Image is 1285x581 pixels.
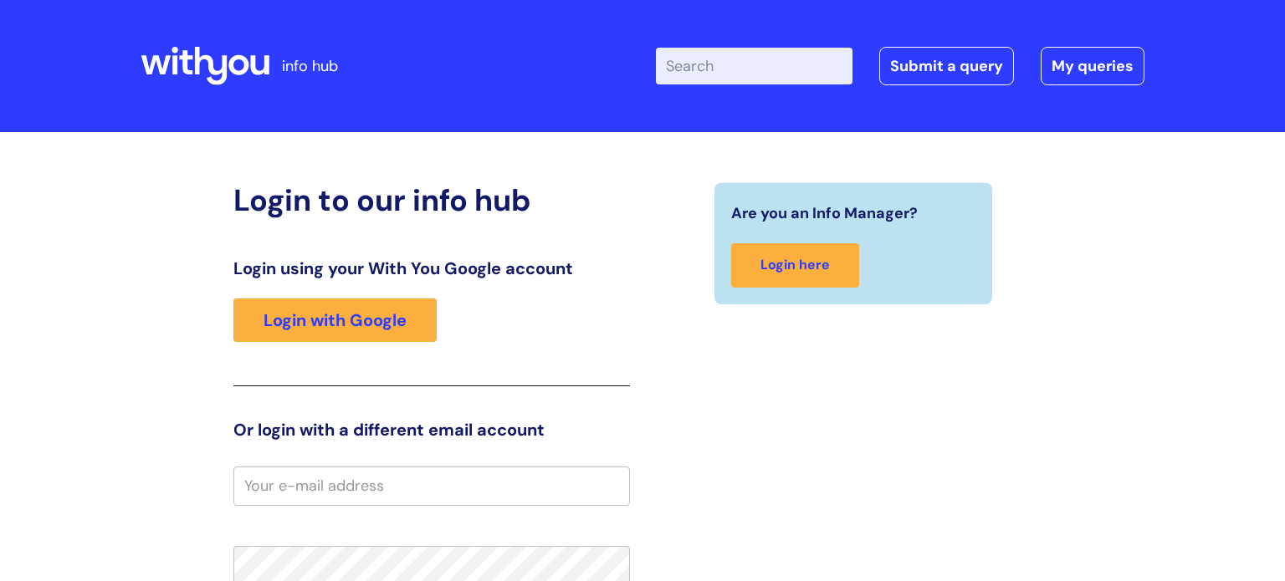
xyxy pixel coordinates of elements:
h2: Login to our info hub [233,182,630,218]
a: Login here [731,243,859,288]
input: Your e-mail address [233,466,630,505]
input: Search [656,48,852,84]
h3: Or login with a different email account [233,420,630,440]
span: Are you an Info Manager? [731,200,918,227]
a: Submit a query [879,47,1014,85]
a: My queries [1041,47,1144,85]
h3: Login using your With You Google account [233,258,630,278]
a: Login with Google [233,298,437,342]
p: info hub [282,53,338,79]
